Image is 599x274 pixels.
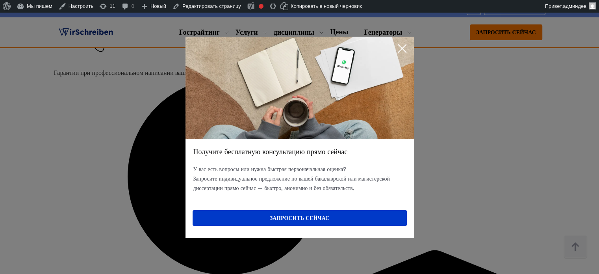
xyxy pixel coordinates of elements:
[27,3,52,9] font: Мы пишем
[259,4,263,9] div: Ключевая фраза фокуса не установлена
[270,214,329,222] font: Запросить сейчас
[109,3,115,9] font: 11
[185,37,414,139] img: Выход
[150,3,166,9] font: Новый
[69,3,94,9] font: Настроить
[545,3,563,9] font: Привет,
[291,3,362,9] font: Копировать в новый черновик
[193,210,407,226] button: Запросить сейчас
[193,166,347,173] font: У вас есть вопросы или нужна быстрая первоначальная оценка?
[132,3,134,9] font: 0
[193,147,348,156] font: Получите бесплатную консультацию прямо сейчас
[563,3,586,9] font: админдев
[193,175,390,192] font: Запросите индивидуальное предложение по вашей бакалаврской или магистерской диссертации прямо сей...
[182,3,241,9] font: Редактировать страницу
